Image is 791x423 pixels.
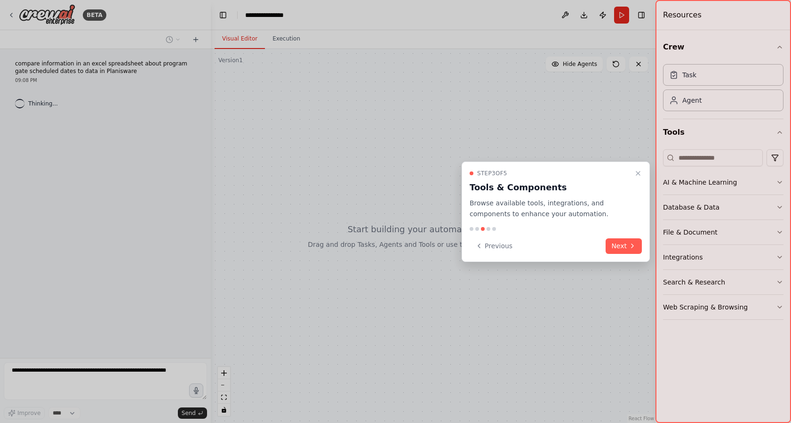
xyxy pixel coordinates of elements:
[632,168,644,179] button: Close walkthrough
[470,181,631,194] h3: Tools & Components
[470,198,631,220] p: Browse available tools, integrations, and components to enhance your automation.
[216,8,230,22] button: Hide left sidebar
[470,238,518,254] button: Previous
[606,238,642,254] button: Next
[477,170,507,177] span: Step 3 of 5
